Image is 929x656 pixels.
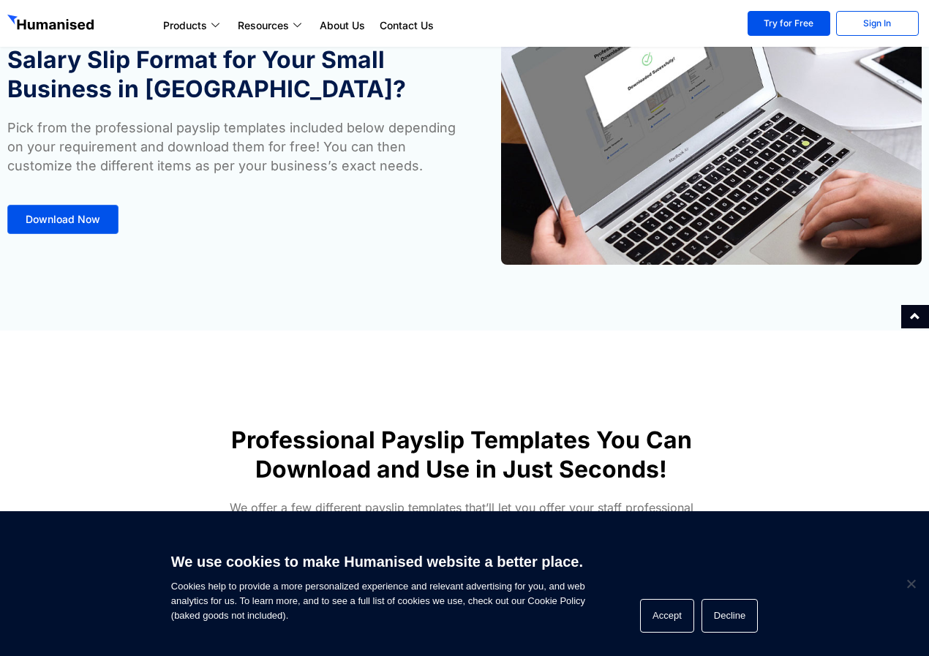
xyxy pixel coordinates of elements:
[312,17,372,34] a: About Us
[7,16,457,104] h1: Looking for a Payslip Template or a Salary Slip Format for Your Small Business in [GEOGRAPHIC_DATA]?
[230,17,312,34] a: Resources
[7,205,119,234] a: Download Now
[204,426,719,484] h1: Professional Payslip Templates You Can Download and Use in Just Seconds!
[7,15,97,34] img: GetHumanised Logo
[836,11,919,36] a: Sign In
[26,214,100,225] span: Download Now
[748,11,830,36] a: Try for Free
[171,544,585,623] span: Cookies help to provide a more personalized experience and relevant advertising for you, and web ...
[220,499,703,569] p: We offer a few different payslip templates that’ll let you offer your staff professional payslips...
[7,118,457,176] p: Pick from the professional payslip templates included below depending on your requirement and dow...
[156,17,230,34] a: Products
[372,17,441,34] a: Contact Us
[903,576,918,591] span: Decline
[702,599,758,633] button: Decline
[171,551,585,572] h6: We use cookies to make Humanised website a better place.
[640,599,694,633] button: Accept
